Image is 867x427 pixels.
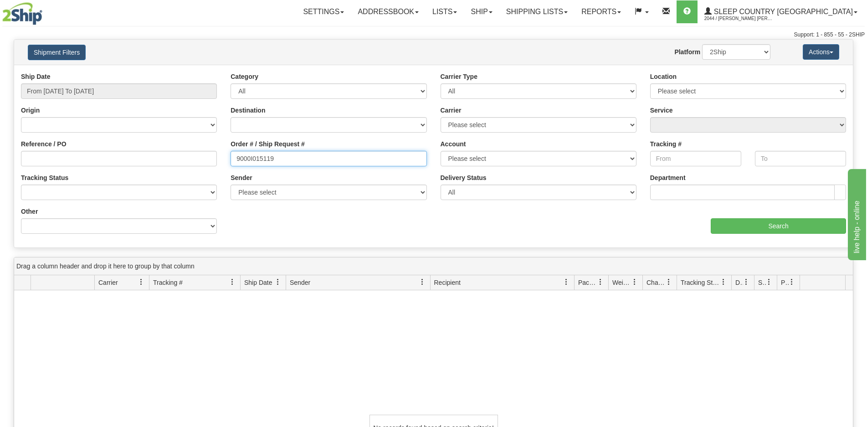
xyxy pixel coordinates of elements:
a: Charge filter column settings [661,274,677,290]
div: grid grouping header [14,257,853,275]
a: Sender filter column settings [415,274,430,290]
span: Sender [290,278,310,287]
label: Carrier Type [441,72,477,81]
label: Ship Date [21,72,51,81]
label: Destination [231,106,265,115]
a: Tracking Status filter column settings [716,274,731,290]
a: Delivery Status filter column settings [739,274,754,290]
a: Reports [575,0,628,23]
label: Tracking Status [21,173,68,182]
label: Category [231,72,258,81]
label: Tracking # [650,139,682,149]
a: Weight filter column settings [627,274,642,290]
a: Sleep Country [GEOGRAPHIC_DATA] 2044 / [PERSON_NAME] [PERSON_NAME] [698,0,864,23]
a: Lists [426,0,464,23]
span: Delivery Status [735,278,743,287]
img: logo2044.jpg [2,2,42,25]
button: Actions [803,44,839,60]
label: Platform [674,47,700,57]
span: Packages [578,278,597,287]
label: Other [21,207,38,216]
label: Service [650,106,673,115]
input: From [650,151,741,166]
input: Search [711,218,846,234]
span: Charge [646,278,666,287]
span: Tracking # [153,278,183,287]
label: Delivery Status [441,173,487,182]
input: To [755,151,846,166]
a: Shipment Issues filter column settings [761,274,777,290]
label: Account [441,139,466,149]
div: live help - online [7,5,84,16]
span: Weight [612,278,631,287]
label: Origin [21,106,40,115]
span: Ship Date [244,278,272,287]
span: Shipment Issues [758,278,766,287]
span: 2044 / [PERSON_NAME] [PERSON_NAME] [704,14,773,23]
a: Ship Date filter column settings [270,274,286,290]
label: Sender [231,173,252,182]
span: Recipient [434,278,461,287]
label: Location [650,72,677,81]
a: Settings [296,0,351,23]
label: Carrier [441,106,462,115]
a: Ship [464,0,499,23]
a: Recipient filter column settings [559,274,574,290]
iframe: chat widget [846,167,866,260]
span: Pickup Status [781,278,789,287]
button: Shipment Filters [28,45,86,60]
span: Sleep Country [GEOGRAPHIC_DATA] [712,8,853,15]
span: Carrier [98,278,118,287]
div: Support: 1 - 855 - 55 - 2SHIP [2,31,865,39]
a: Shipping lists [499,0,575,23]
span: Tracking Status [681,278,720,287]
label: Reference / PO [21,139,67,149]
a: Tracking # filter column settings [225,274,240,290]
a: Carrier filter column settings [133,274,149,290]
label: Order # / Ship Request # [231,139,305,149]
a: Pickup Status filter column settings [784,274,800,290]
a: Addressbook [351,0,426,23]
a: Packages filter column settings [593,274,608,290]
label: Department [650,173,686,182]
